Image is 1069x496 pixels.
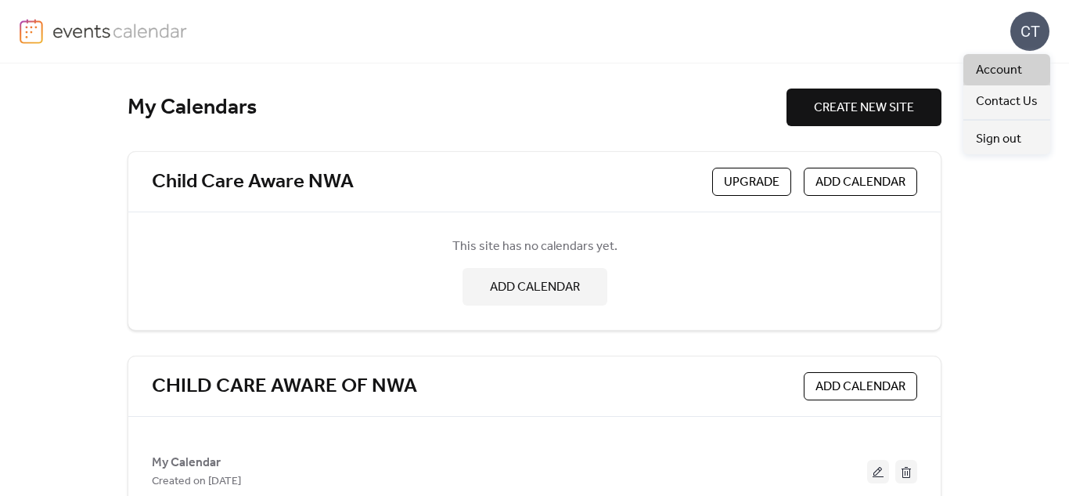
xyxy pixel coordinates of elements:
[804,372,917,400] button: ADD CALENDAR
[976,92,1038,111] span: Contact Us
[724,173,779,192] span: Upgrade
[976,130,1021,149] span: Sign out
[452,237,617,256] span: This site has no calendars yet.
[52,19,188,42] img: logo-type
[152,374,417,400] a: CHILD CARE AWARE OF NWA
[152,458,221,467] a: My Calendar
[712,168,791,196] button: Upgrade
[815,173,905,192] span: ADD CALENDAR
[786,89,941,126] button: CREATE NEW SITE
[963,85,1050,117] a: Contact Us
[20,19,43,44] img: logo
[152,169,354,195] a: Child Care Aware NWA
[490,278,580,297] span: ADD CALENDAR
[463,268,607,306] button: ADD CALENDAR
[804,168,917,196] button: ADD CALENDAR
[128,94,786,121] div: My Calendars
[963,54,1050,85] a: Account
[152,454,221,472] span: My Calendar
[815,378,905,396] span: ADD CALENDAR
[152,472,241,491] span: Created on [DATE]
[814,99,914,118] span: CREATE NEW SITE
[1010,12,1049,51] div: CT
[976,61,1022,80] span: Account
